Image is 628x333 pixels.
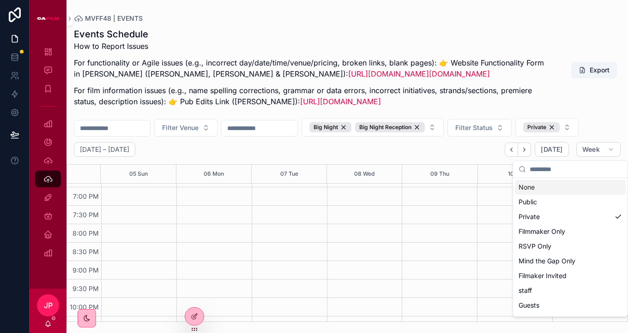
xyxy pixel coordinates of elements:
[80,145,129,154] h2: [DATE] – [DATE]
[70,285,101,292] span: 9:30 PM
[70,266,101,274] span: 9:00 PM
[505,143,518,157] button: Back
[447,119,512,137] button: Select Button
[309,122,351,132] button: Unselect BIG_NIGHT
[67,303,101,311] span: 10:00 PM
[70,229,101,237] span: 8:00 PM
[44,300,53,311] span: JP
[74,41,551,52] p: How to Report Issues
[515,254,626,268] div: Mind the Gap Only
[515,118,579,137] button: Select Button
[518,143,531,157] button: Next
[515,195,626,209] div: Public
[348,69,490,78] a: [URL][DOMAIN_NAME][DOMAIN_NAME]
[355,122,425,132] div: Big Night Reception
[430,165,449,183] button: 09 Thu
[74,85,551,107] p: For film information issues (e.g., name spelling corrections, grammar or data errors, incorrect i...
[515,283,626,298] div: staff
[582,145,600,154] span: Week
[309,122,351,132] div: Big Night
[70,248,101,256] span: 8:30 PM
[515,298,626,313] div: Guests
[571,62,617,78] button: Export
[523,122,560,132] div: Private
[508,165,522,183] button: 10 Fri
[154,119,217,137] button: Select Button
[302,118,444,137] button: Select Button
[280,165,298,183] button: 07 Tue
[204,165,224,183] button: 06 Mon
[515,313,626,327] div: Members
[541,145,562,154] span: [DATE]
[74,28,551,41] h1: Events Schedule
[129,165,148,183] button: 05 Sun
[162,123,199,132] span: Filter Venue
[74,14,143,23] a: MVFF48 | EVENTS
[515,224,626,239] div: Filmmaker Only
[85,14,143,23] span: MVFF48 | EVENTS
[67,321,101,329] span: 10:30 PM
[455,123,493,132] span: Filter Status
[37,11,59,26] img: App logo
[300,97,381,106] a: [URL][DOMAIN_NAME]
[71,192,101,200] span: 7:00 PM
[515,239,626,254] div: RSVP Only
[71,211,101,219] span: 7:30 PM
[515,209,626,224] div: Private
[30,37,66,273] div: scrollable content
[355,122,425,132] button: Unselect BIG_NIGHT_RECEPTION
[513,178,628,316] div: Suggestions
[535,142,568,157] button: [DATE]
[515,268,626,283] div: Filmaker Invited
[523,122,560,132] button: Unselect PRIVATE
[354,165,374,183] button: 08 Wed
[576,142,621,157] button: Week
[74,57,551,79] p: For functionality or Agile issues (e.g., incorrect day/date/time/venue/pricing, broken links, bla...
[515,180,626,195] div: None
